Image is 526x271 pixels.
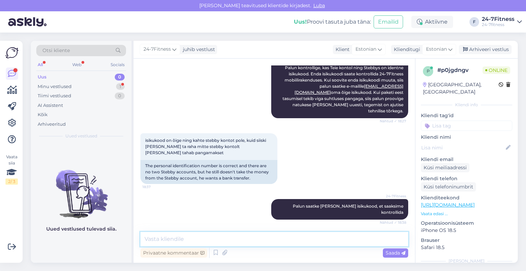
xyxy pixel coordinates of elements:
[427,69,430,74] span: p
[5,46,18,59] img: Askly Logo
[180,46,215,53] div: juhib vestlust
[386,250,405,256] span: Saada
[469,17,479,27] div: F
[421,194,512,201] p: Klienditeekond
[437,66,483,74] div: # p0jgdngv
[355,46,376,53] span: Estonian
[145,138,267,155] span: isikukood on õige ning kahte stebby kontot pole, kuid siiski [PERSON_NAME] ta raha mitte stebby k...
[116,83,125,90] div: 1
[482,16,522,27] a: 24-7Fitness24-7fitness
[140,160,277,184] div: The personal identification number is correct and there are no two Stebby accounts, but he still ...
[421,134,512,141] p: Kliendi nimi
[36,60,44,69] div: All
[421,102,512,108] div: Kliendi info
[65,133,97,139] span: Uued vestlused
[333,46,350,53] div: Klient
[31,158,131,219] img: No chats
[143,46,171,53] span: 24-7Fitness
[374,15,403,28] button: Emailid
[38,83,72,90] div: Minu vestlused
[294,19,307,25] b: Uus!
[380,194,406,199] span: 24-7Fitness
[115,93,125,99] div: 0
[421,163,469,172] div: Küsi meiliaadressi
[380,220,406,225] span: Nähtud ✓ 18:38
[421,144,504,151] input: Lisa nimi
[380,119,406,124] span: Nähtud ✓ 18:27
[5,178,18,185] div: 2 / 3
[411,16,453,28] div: Aktiivne
[421,182,476,192] div: Küsi telefoninumbrit
[459,45,512,54] div: Arhiveeri vestlus
[421,237,512,244] p: Brauser
[483,66,510,74] span: Online
[38,93,71,99] div: Tiimi vestlused
[421,244,512,251] p: Safari 18.5
[42,47,70,54] span: Otsi kliente
[421,175,512,182] p: Kliendi telefon
[109,60,126,69] div: Socials
[421,211,512,217] p: Vaata edasi ...
[293,204,404,215] span: Palun saatke [PERSON_NAME] isikukood, et saaksime kontrollida
[391,46,420,53] div: Klienditugi
[423,81,499,96] div: [GEOGRAPHIC_DATA], [GEOGRAPHIC_DATA]
[426,46,447,53] span: Estonian
[38,121,66,128] div: Arhiveeritud
[294,18,371,26] div: Proovi tasuta juba täna:
[482,16,514,22] div: 24-7Fitness
[38,111,48,118] div: Kõik
[5,154,18,185] div: Vaata siia
[482,22,514,27] div: 24-7fitness
[421,112,512,119] p: Kliendi tag'id
[140,248,207,258] div: Privaatne kommentaar
[311,2,327,9] span: Luba
[421,227,512,234] p: iPhone OS 18.5
[421,202,475,208] a: [URL][DOMAIN_NAME]
[421,220,512,227] p: Operatsioonisüsteem
[421,156,512,163] p: Kliendi email
[142,184,168,189] span: 18:37
[421,121,512,131] input: Lisa tag
[46,225,116,233] p: Uued vestlused tulevad siia.
[38,102,63,109] div: AI Assistent
[115,74,125,81] div: 0
[421,258,512,264] div: [PERSON_NAME]
[71,60,83,69] div: Web
[38,74,47,81] div: Uus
